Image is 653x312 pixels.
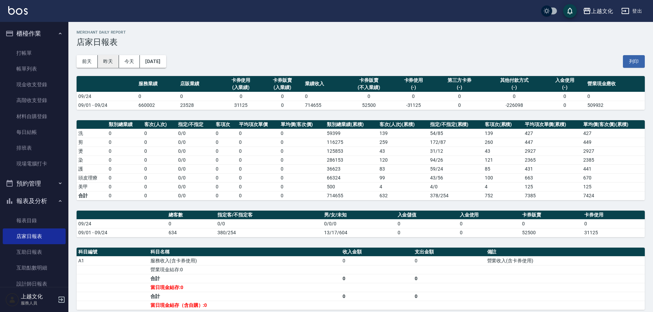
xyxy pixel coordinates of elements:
[176,182,214,191] td: 0 / 0
[178,76,220,92] th: 店販業績
[523,173,582,182] td: 663
[396,219,458,228] td: 0
[237,164,279,173] td: 0
[325,182,377,191] td: 500
[544,101,586,110] td: 0
[237,138,279,147] td: 0
[523,182,582,191] td: 125
[77,256,149,265] td: A1
[483,191,523,200] td: 752
[176,147,214,155] td: 0 / 0
[487,84,542,91] div: (-)
[483,138,523,147] td: 260
[546,77,584,84] div: 入金使用
[263,84,302,91] div: (入業績)
[149,274,341,283] td: 合計
[582,129,645,138] td: 427
[77,182,107,191] td: 美甲
[485,256,645,265] td: 營業收入(含卡券使用)
[214,147,237,155] td: 0
[143,129,176,138] td: 0
[222,84,260,91] div: (入業績)
[618,5,645,17] button: 登出
[77,211,645,237] table: a dense table
[303,101,345,110] td: 714655
[485,92,544,101] td: 0
[21,293,56,300] h5: 上越文化
[107,191,143,200] td: 0
[77,248,149,257] th: 科目編號
[214,164,237,173] td: 0
[107,129,143,138] td: 0
[428,155,483,164] td: 94 / 26
[214,191,237,200] td: 0
[586,101,645,110] td: 509932
[77,248,645,310] table: a dense table
[582,155,645,164] td: 2385
[237,155,279,164] td: 0
[107,164,143,173] td: 0
[279,191,325,200] td: 0
[149,292,341,301] td: 合計
[77,155,107,164] td: 染
[98,55,119,68] button: 昨天
[77,37,645,47] h3: 店家日報表
[77,219,167,228] td: 09/24
[393,101,435,110] td: -31125
[214,138,237,147] td: 0
[483,164,523,173] td: 85
[396,211,458,220] th: 入金儲值
[176,138,214,147] td: 0 / 0
[3,77,66,92] a: 現金收支登錄
[214,129,237,138] td: 0
[3,156,66,172] a: 現場電腦打卡
[149,248,341,257] th: 科目名稱
[483,147,523,155] td: 43
[143,138,176,147] td: 0
[434,92,484,101] td: 0
[434,101,484,110] td: 0
[413,274,485,283] td: 0
[107,138,143,147] td: 0
[3,45,66,61] a: 打帳單
[77,138,107,147] td: 剪
[237,120,279,129] th: 平均項次單價
[176,120,214,129] th: 指定/不指定
[325,120,377,129] th: 類別總業績(累積)
[216,219,322,228] td: 0/0
[137,101,178,110] td: 660002
[77,173,107,182] td: 頭皮理療
[137,76,178,92] th: 服務業績
[523,155,582,164] td: 2365
[483,129,523,138] td: 139
[3,192,66,210] button: 報表及分析
[3,213,66,228] a: 報表目錄
[237,182,279,191] td: 0
[586,76,645,92] th: 營業現金應收
[523,191,582,200] td: 7385
[341,256,413,265] td: 0
[143,120,176,129] th: 客次(人次)
[77,129,107,138] td: 洗
[237,191,279,200] td: 0
[143,155,176,164] td: 0
[220,101,262,110] td: 31125
[107,147,143,155] td: 0
[222,77,260,84] div: 卡券使用
[428,120,483,129] th: 指定/不指定(累積)
[77,30,645,35] h2: Merchant Daily Report
[237,129,279,138] td: 0
[279,147,325,155] td: 0
[428,173,483,182] td: 43 / 56
[458,219,520,228] td: 0
[395,77,433,84] div: 卡券使用
[485,101,544,110] td: -226098
[325,164,377,173] td: 36623
[378,191,428,200] td: 632
[77,55,98,68] button: 前天
[520,228,583,237] td: 52500
[107,155,143,164] td: 0
[483,120,523,129] th: 客項次(累積)
[107,173,143,182] td: 0
[582,120,645,129] th: 單均價(客次價)(累積)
